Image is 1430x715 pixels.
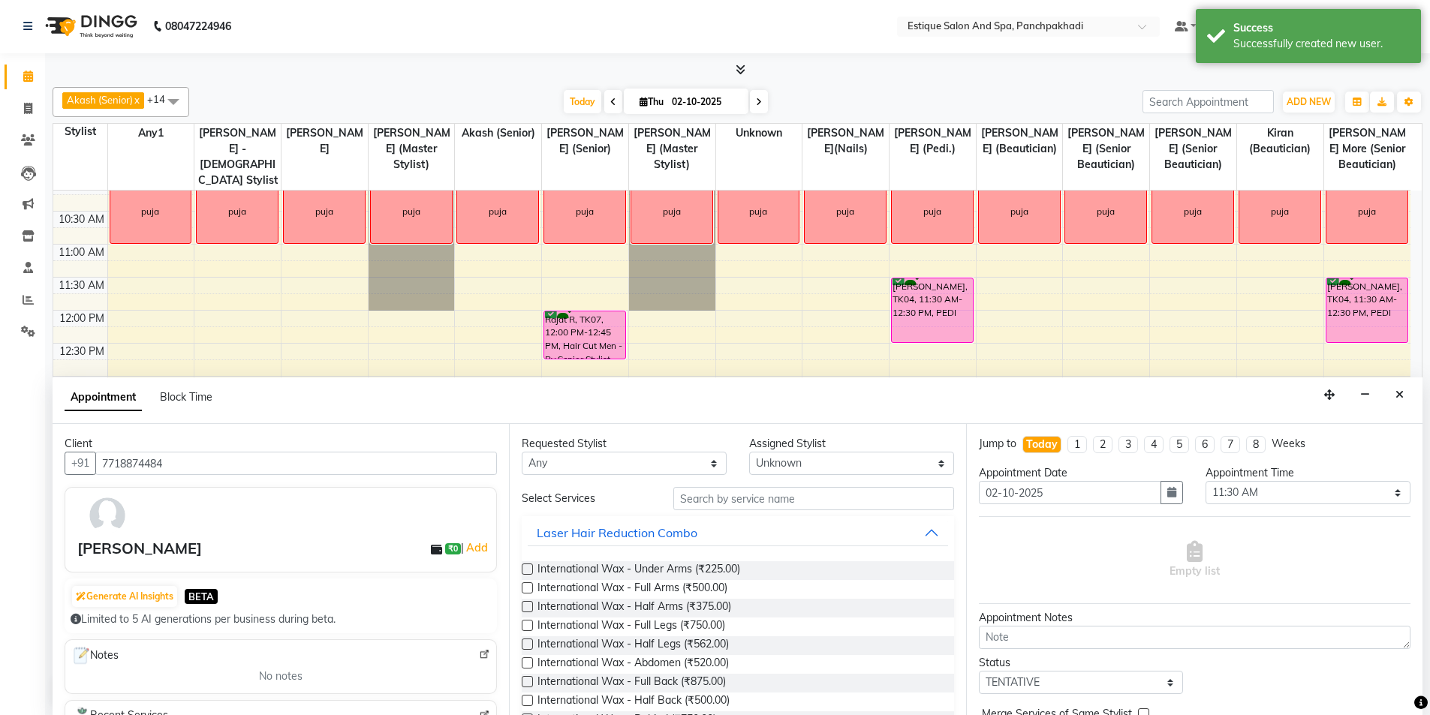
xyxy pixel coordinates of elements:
[1283,92,1335,113] button: ADD NEW
[1233,20,1410,36] div: Success
[71,646,119,665] span: Notes
[1326,278,1408,342] div: [PERSON_NAME], TK04, 11:30 AM-12:30 PM, PEDI
[537,617,725,636] span: International Wax - Full Legs (₹750.00)
[445,543,461,555] span: ₹0
[522,436,727,452] div: Requested Stylist
[185,589,218,603] span: BETA
[1195,436,1215,453] li: 6
[1184,205,1202,218] div: puja
[1287,96,1331,107] span: ADD NEW
[133,94,140,106] a: x
[56,344,107,359] div: 12:30 PM
[56,212,107,227] div: 10:30 AM
[537,524,697,542] div: Laser Hair Reduction Combo
[1026,437,1058,452] div: Today
[510,491,662,506] div: Select Services
[56,278,107,293] div: 11:30 AM
[455,124,541,143] span: Akash (Senior)
[1206,465,1410,481] div: Appointment Time
[65,436,497,452] div: Client
[537,636,729,655] span: International Wax - Half Legs (₹562.00)
[537,561,740,580] span: International Wax - Under Arms (₹225.00)
[72,586,177,607] button: Generate AI Insights
[1093,436,1112,453] li: 2
[1246,436,1266,453] li: 8
[802,124,889,158] span: [PERSON_NAME](Nails)
[1150,124,1236,174] span: [PERSON_NAME] (Senior Beautician)
[629,124,715,174] span: [PERSON_NAME] (master stylist)
[537,655,729,674] span: International Wax - Abdomen (₹520.00)
[53,124,107,140] div: Stylist
[402,205,420,218] div: puja
[537,599,731,617] span: International Wax - Half Arms (₹375.00)
[979,610,1410,626] div: Appointment Notes
[1358,205,1376,218] div: puja
[95,452,497,475] input: Search by Name/Mobile/Email/Code
[1233,36,1410,52] div: Successfully created new user.
[315,205,333,218] div: puja
[979,436,1016,452] div: Jump to
[1221,436,1240,453] li: 7
[749,205,767,218] div: puja
[71,611,491,627] div: Limited to 5 AI generations per business during beta.
[1067,436,1087,453] li: 1
[537,674,726,692] span: International Wax - Full Back (₹875.00)
[979,465,1184,481] div: Appointment Date
[86,494,129,537] img: avatar
[489,205,507,218] div: puja
[836,205,854,218] div: puja
[1237,124,1323,158] span: Kiran (Beautician)
[537,580,727,599] span: International Wax - Full Arms (₹500.00)
[636,96,667,107] span: Thu
[108,124,194,143] span: Any1
[673,487,954,510] input: Search by service name
[923,205,941,218] div: puja
[147,93,176,105] span: +14
[62,377,107,392] div: 1:00 PM
[1097,205,1115,218] div: puja
[65,384,142,411] span: Appointment
[564,90,601,113] span: Today
[542,124,628,158] span: [PERSON_NAME] (Senior)
[667,91,742,113] input: 2025-10-02
[259,668,303,684] span: No notes
[979,481,1162,504] input: yyyy-mm-dd
[1170,541,1220,579] span: Empty list
[537,692,730,711] span: International Wax - Half Back (₹500.00)
[1324,124,1410,174] span: [PERSON_NAME] More (Senior Beautician)
[67,94,133,106] span: Akash (Senior)
[369,124,455,174] span: [PERSON_NAME] (master stylist)
[1144,436,1164,453] li: 4
[194,124,281,190] span: [PERSON_NAME] - [DEMOGRAPHIC_DATA] Stylist
[56,245,107,260] div: 11:00 AM
[38,5,141,47] img: logo
[1010,205,1028,218] div: puja
[663,205,681,218] div: puja
[979,655,1184,671] div: Status
[890,124,976,158] span: [PERSON_NAME] (Pedi.)
[1142,90,1274,113] input: Search Appointment
[1271,205,1289,218] div: puja
[160,390,212,404] span: Block Time
[1118,436,1138,453] li: 3
[1170,436,1189,453] li: 5
[716,124,802,143] span: Unknown
[544,311,625,359] div: Rajat R, TK07, 12:00 PM-12:45 PM, Hair Cut Men - By Senior Stylist
[228,205,246,218] div: puja
[977,124,1063,158] span: [PERSON_NAME] (Beautician)
[281,124,368,158] span: [PERSON_NAME]
[749,436,954,452] div: Assigned Stylist
[65,452,96,475] button: +91
[77,537,202,560] div: [PERSON_NAME]
[528,519,947,546] button: Laser Hair Reduction Combo
[1063,124,1149,174] span: [PERSON_NAME] (Senior Beautician)
[56,311,107,326] div: 12:00 PM
[464,539,490,557] a: Add
[892,278,973,342] div: [PERSON_NAME], TK04, 11:30 AM-12:30 PM, PEDI
[461,539,490,557] span: |
[165,5,231,47] b: 08047224946
[141,205,159,218] div: puja
[576,205,594,218] div: puja
[1389,383,1410,407] button: Close
[1272,436,1305,452] div: Weeks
